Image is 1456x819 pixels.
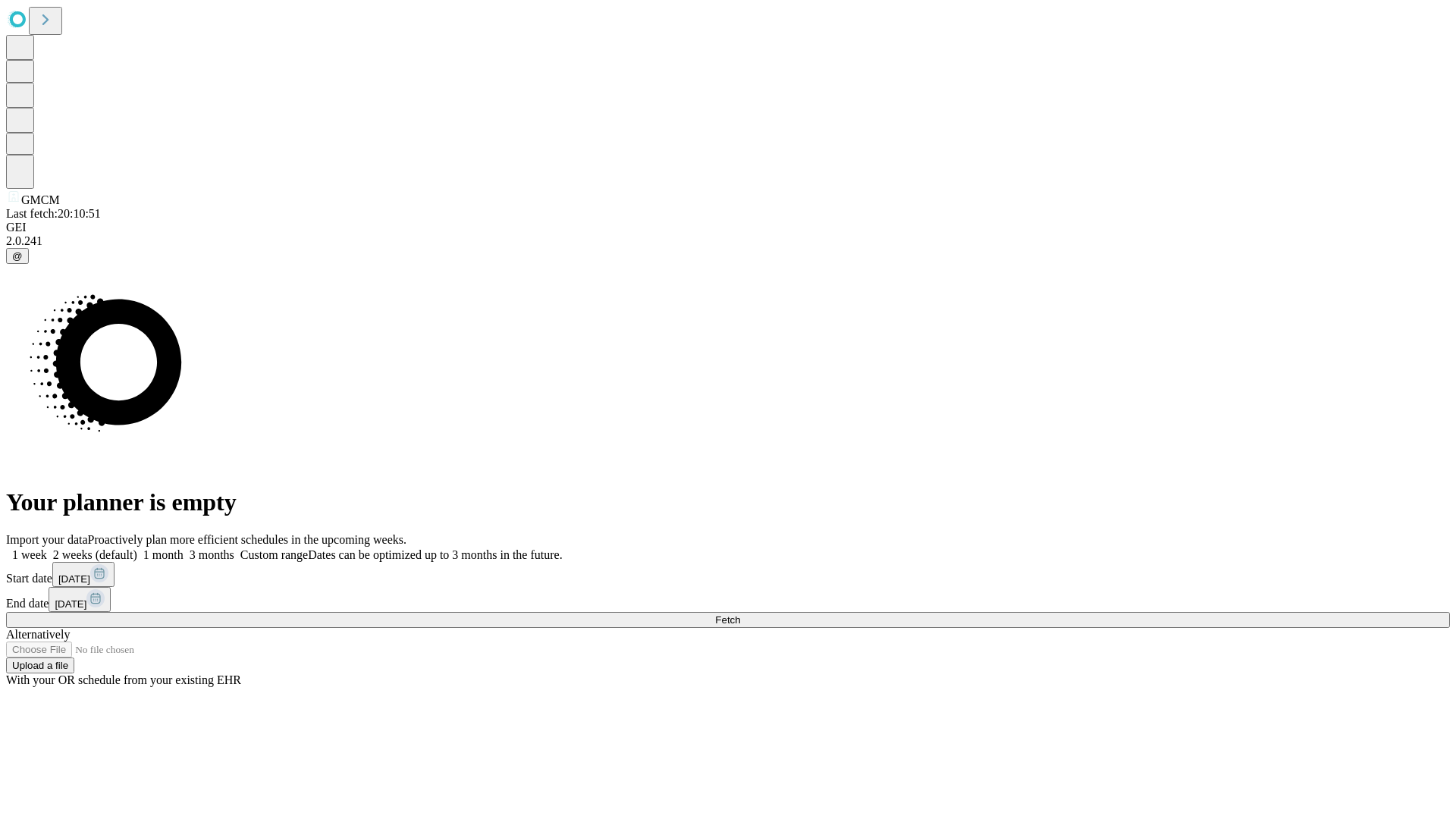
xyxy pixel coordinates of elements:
[21,193,60,206] span: GMCM
[12,250,23,262] span: @
[12,548,47,561] span: 1 week
[6,207,101,220] span: Last fetch: 20:10:51
[55,598,86,610] span: [DATE]
[6,587,1450,612] div: End date
[6,673,241,686] span: With your OR schedule from your existing EHR
[6,533,88,546] span: Import your data
[49,587,111,612] button: [DATE]
[6,612,1450,628] button: Fetch
[53,548,137,561] span: 2 weeks (default)
[715,614,740,626] span: Fetch
[143,548,184,561] span: 1 month
[240,548,308,561] span: Custom range
[6,234,1450,248] div: 2.0.241
[6,248,29,264] button: @
[6,628,70,641] span: Alternatively
[6,221,1450,234] div: GEI
[6,488,1450,516] h1: Your planner is empty
[6,657,74,673] button: Upload a file
[52,562,115,587] button: [DATE]
[190,548,234,561] span: 3 months
[58,573,90,585] span: [DATE]
[308,548,562,561] span: Dates can be optimized up to 3 months in the future.
[88,533,406,546] span: Proactively plan more efficient schedules in the upcoming weeks.
[6,562,1450,587] div: Start date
